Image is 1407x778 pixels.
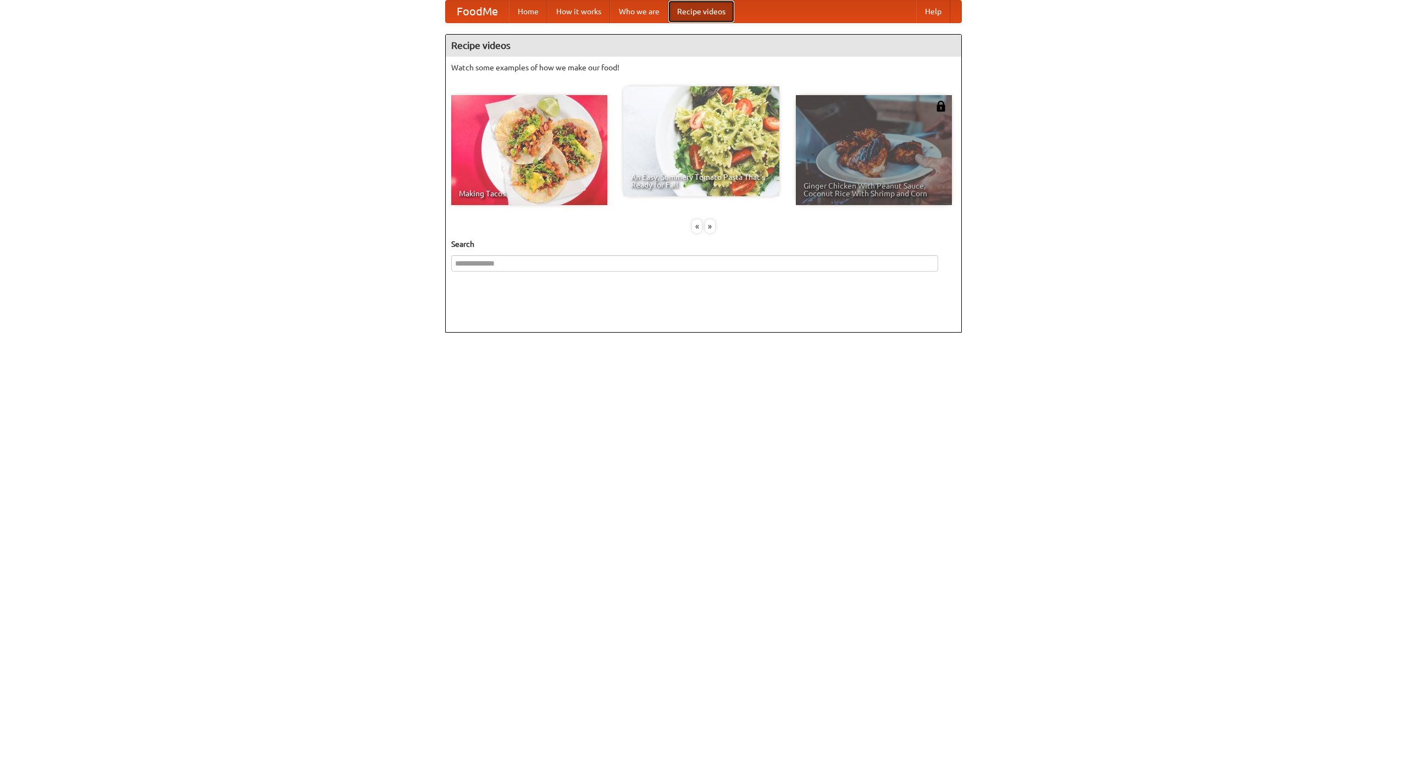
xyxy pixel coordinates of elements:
a: Help [916,1,950,23]
span: Making Tacos [459,190,600,197]
div: « [692,219,702,233]
a: Home [509,1,547,23]
a: Who we are [610,1,668,23]
img: 483408.png [935,101,946,112]
h5: Search [451,239,956,250]
a: How it works [547,1,610,23]
a: Recipe videos [668,1,734,23]
span: An Easy, Summery Tomato Pasta That's Ready for Fall [631,173,772,189]
a: An Easy, Summery Tomato Pasta That's Ready for Fall [623,86,779,196]
div: » [705,219,715,233]
p: Watch some examples of how we make our food! [451,62,956,73]
h4: Recipe videos [446,35,961,57]
a: FoodMe [446,1,509,23]
a: Making Tacos [451,95,607,205]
